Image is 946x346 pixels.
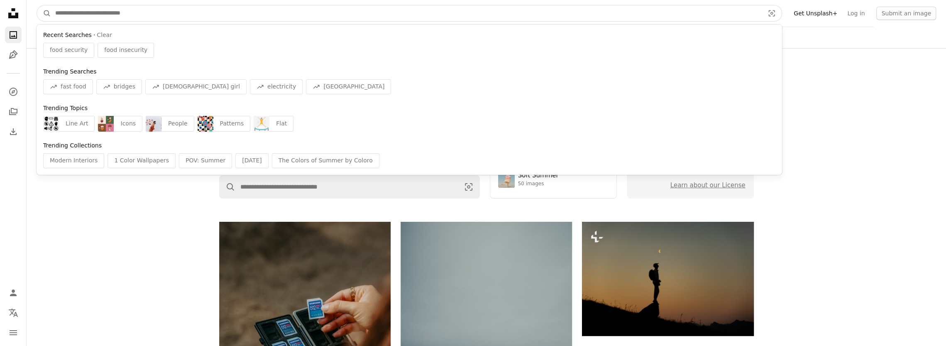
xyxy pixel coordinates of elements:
[5,103,22,120] a: Collections
[5,47,22,63] a: Illustrations
[518,172,559,180] div: Soft Summer
[267,83,296,91] span: electricity
[213,116,251,132] div: Patterns
[5,285,22,301] a: Log in / Sign up
[98,116,114,132] img: premium_vector-1730142532627-63f72754ef96
[179,153,232,168] div: POV: Summer
[582,275,753,282] a: Silhouette of a hiker looking at the moon at sunset.
[50,46,88,54] span: food security
[37,5,51,21] button: Search Unsplash
[5,83,22,100] a: Explore
[37,5,782,22] form: Find visuals sitewide
[518,181,559,187] div: 50 images
[254,116,269,132] img: premium_vector-1719596801871-cd387a019847
[43,105,88,111] span: Trending Topics
[220,176,235,198] button: Search Unsplash
[219,175,480,199] form: Find visuals sitewide
[5,123,22,140] a: Download History
[43,116,59,132] img: vector-1755805895395-1b9e19929ee7
[5,324,22,341] button: Menu
[582,222,753,336] img: Silhouette of a hiker looking at the moon at sunset.
[198,116,213,132] img: premium_vector-1752071909053-843cc5180171
[161,116,194,132] div: People
[269,116,293,132] div: Flat
[876,7,936,20] button: Submit an image
[235,153,268,168] div: [DATE]
[97,31,112,39] button: Clear
[61,83,86,91] span: fast food
[5,27,22,43] a: Photos
[670,182,746,189] a: Learn about our License
[458,176,479,198] button: Visual search
[114,116,142,132] div: Icons
[104,46,147,54] span: food insecurity
[163,83,240,91] span: [DEMOGRAPHIC_DATA] girl
[43,142,102,149] span: Trending Collections
[43,68,96,75] span: Trending Searches
[146,116,161,132] img: premium_photo-1756163700959-70915d58a694
[762,5,782,21] button: Visual search
[5,304,22,321] button: Language
[272,153,379,168] div: The Colors of Summer by Coloro
[842,7,870,20] a: Log in
[43,31,775,39] div: ·
[59,116,95,132] div: Line Art
[43,153,104,168] div: Modern Interiors
[323,83,384,91] span: [GEOGRAPHIC_DATA]
[108,153,176,168] div: 1 Color Wallpapers
[43,31,92,39] span: Recent Searches
[498,171,609,188] a: Soft Summer50 images
[498,171,515,188] img: premium_photo-1749544311043-3a6a0c8d54af
[789,7,842,20] a: Get Unsplash+
[5,5,22,23] a: Home — Unsplash
[114,83,135,91] span: bridges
